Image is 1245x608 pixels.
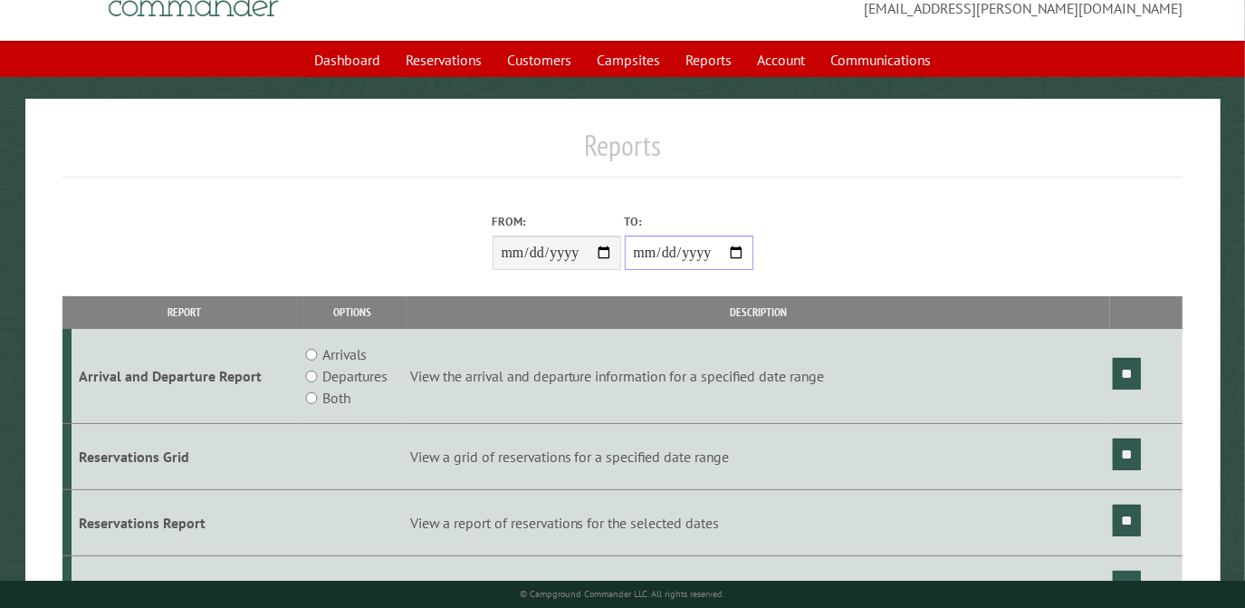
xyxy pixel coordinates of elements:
[675,43,742,77] a: Reports
[62,128,1183,178] h1: Reports
[521,588,725,600] small: © Campground Commander LLC. All rights reserved.
[303,43,391,77] a: Dashboard
[407,424,1110,490] td: View a grid of reservations for a specified date range
[72,329,298,424] td: Arrival and Departure Report
[586,43,671,77] a: Campsites
[72,489,298,555] td: Reservations Report
[746,43,816,77] a: Account
[322,365,388,387] label: Departures
[322,343,368,365] label: Arrivals
[493,213,621,230] label: From:
[72,424,298,490] td: Reservations Grid
[395,43,493,77] a: Reservations
[407,296,1110,328] th: Description
[297,296,407,328] th: Options
[407,489,1110,555] td: View a report of reservations for the selected dates
[625,213,753,230] label: To:
[496,43,582,77] a: Customers
[72,296,298,328] th: Report
[819,43,942,77] a: Communications
[322,387,350,409] label: Both
[407,329,1110,424] td: View the arrival and departure information for a specified date range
